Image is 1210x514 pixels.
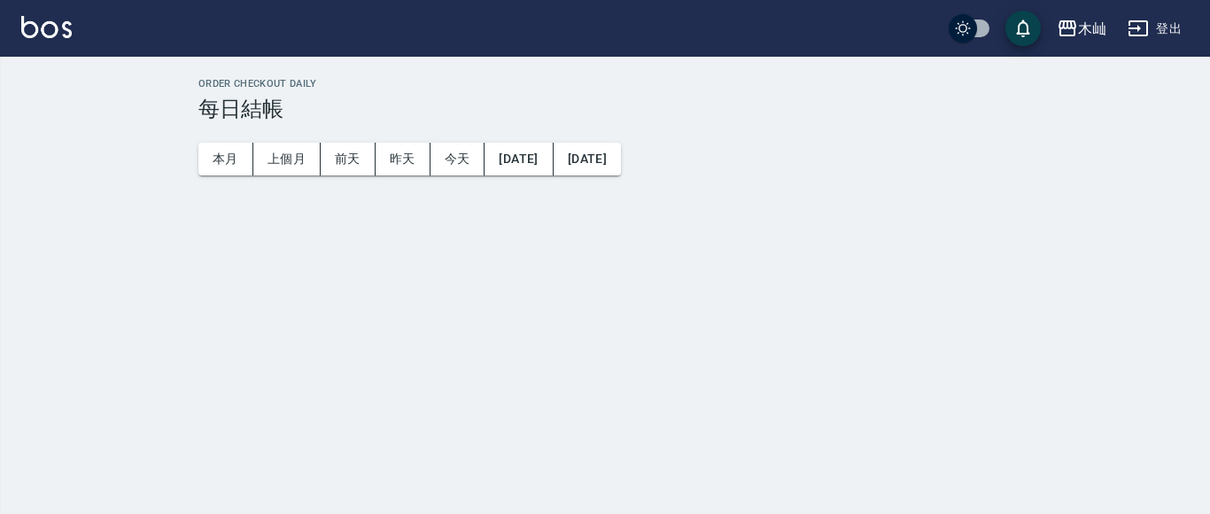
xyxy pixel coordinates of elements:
[430,143,485,175] button: 今天
[1050,11,1113,47] button: 木屾
[198,97,1189,121] h3: 每日結帳
[21,16,72,38] img: Logo
[376,143,430,175] button: 昨天
[1005,11,1041,46] button: save
[253,143,321,175] button: 上個月
[321,143,376,175] button: 前天
[554,143,621,175] button: [DATE]
[485,143,553,175] button: [DATE]
[1121,12,1189,45] button: 登出
[198,78,1189,90] h2: Order checkout daily
[1078,18,1106,40] div: 木屾
[198,143,253,175] button: 本月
